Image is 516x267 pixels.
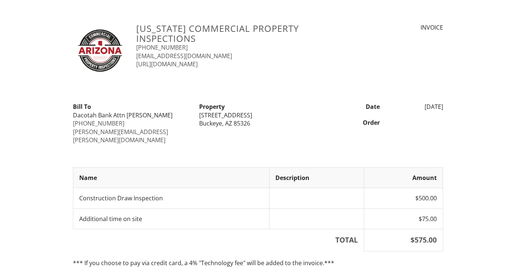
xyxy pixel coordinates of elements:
div: Dacotah Bank Attn [PERSON_NAME] [73,111,190,119]
p: *** If you choose to pay via credit card, a 4% "Technology fee" will be added to the invoice.*** [73,259,443,267]
div: [DATE] [384,103,448,111]
span: Construction Draw Inspection [79,194,163,202]
span: Additional time on site [79,215,142,223]
div: Order [321,119,385,127]
h3: [US_STATE] Commercial Property Inspections [136,23,348,43]
a: [EMAIL_ADDRESS][DOMAIN_NAME] [136,52,232,60]
th: Amount [364,167,443,188]
th: TOTAL [73,229,364,251]
th: $575.00 [364,229,443,251]
div: Buckeye, AZ 85326 [199,119,316,127]
th: Name [73,167,269,188]
a: [PHONE_NUMBER] [136,43,188,51]
td: $500.00 [364,188,443,208]
div: [STREET_ADDRESS] [199,111,316,119]
a: [URL][DOMAIN_NAME] [136,60,198,68]
img: 7E06472B-D4A4-4BD1-A895-D6A14F34587B.jpeg [73,23,127,78]
td: $75.00 [364,208,443,229]
div: Date [321,103,385,111]
strong: Bill To [73,103,91,111]
a: [PHONE_NUMBER] [73,119,124,127]
a: [PERSON_NAME][EMAIL_ADDRESS][PERSON_NAME][DOMAIN_NAME] [73,128,168,144]
div: INVOICE [357,23,443,31]
th: Description [269,167,364,188]
strong: Property [199,103,225,111]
